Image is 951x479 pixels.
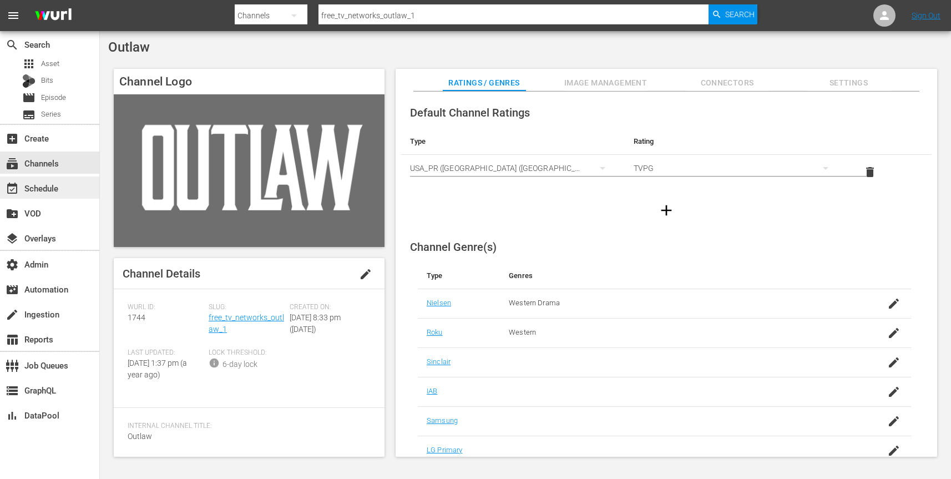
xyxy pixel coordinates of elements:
[427,387,437,395] a: IAB
[128,349,203,357] span: Last Updated:
[128,456,365,465] span: External Channel Title:
[128,422,365,431] span: Internal Channel Title:
[401,128,932,189] table: simple table
[912,11,940,20] a: Sign Out
[410,240,497,254] span: Channel Genre(s)
[709,4,757,24] button: Search
[128,313,145,322] span: 1744
[128,359,187,379] span: [DATE] 1:37 pm (a year ago)
[6,38,19,52] span: Search
[22,74,36,88] div: Bits
[401,128,625,155] th: Type
[427,446,462,454] a: LG Primary
[6,157,19,170] span: Channels
[41,75,53,86] span: Bits
[427,357,451,366] a: Sinclair
[128,303,203,312] span: Wurl ID:
[443,76,526,90] span: Ratings / Genres
[359,268,372,281] span: edit
[427,416,458,425] a: Samsung
[6,258,19,271] span: Admin
[6,308,19,321] span: Ingestion
[27,3,80,29] img: ans4CAIJ8jUAAAAAAAAAAAAAAAAAAAAAAAAgQb4GAAAAAAAAAAAAAAAAAAAAAAAAJMjXAAAAAAAAAAAAAAAAAAAAAAAAgAT5G...
[564,76,648,90] span: Image Management
[22,57,36,70] span: Asset
[290,313,341,334] span: [DATE] 8:33 pm ([DATE])
[418,263,500,289] th: Type
[6,182,19,195] span: Schedule
[686,76,769,90] span: Connectors
[209,313,284,334] a: free_tv_networks_outlaw_1
[41,92,66,103] span: Episode
[7,9,20,22] span: menu
[209,357,220,369] span: info
[209,349,284,357] span: Lock Threshold:
[857,159,883,185] button: delete
[427,328,443,336] a: Roku
[108,39,150,55] span: Outlaw
[41,109,61,120] span: Series
[6,207,19,220] span: VOD
[807,76,891,90] span: Settings
[128,432,152,441] span: Outlaw
[500,263,856,289] th: Genres
[725,4,755,24] span: Search
[352,261,379,288] button: edit
[625,128,848,155] th: Rating
[209,303,284,312] span: Slug:
[6,384,19,397] span: GraphQL
[290,303,365,312] span: Created On:
[6,359,19,372] span: Job Queues
[22,108,36,122] span: Series
[41,58,59,69] span: Asset
[427,299,451,307] a: Nielsen
[6,232,19,245] span: Overlays
[22,91,36,104] span: Episode
[6,333,19,346] span: Reports
[634,153,839,184] div: TVPG
[410,106,530,119] span: Default Channel Ratings
[6,283,19,296] span: Automation
[6,409,19,422] span: DataPool
[222,359,257,370] div: 6-day lock
[114,69,385,94] h4: Channel Logo
[123,267,200,280] span: Channel Details
[6,132,19,145] span: Create
[863,165,877,179] span: delete
[410,153,616,184] div: USA_PR ([GEOGRAPHIC_DATA] ([GEOGRAPHIC_DATA]))
[114,94,385,247] img: Outlaw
